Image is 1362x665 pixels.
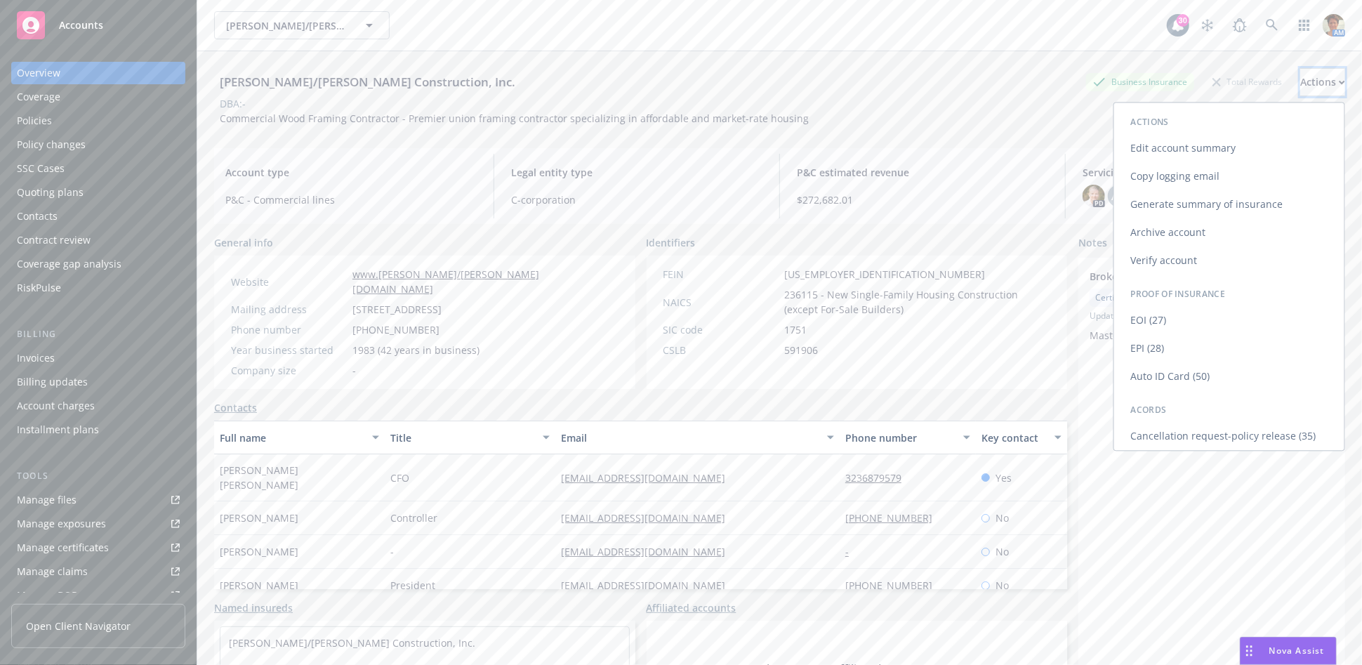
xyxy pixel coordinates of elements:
[845,545,860,558] a: -
[17,133,86,156] div: Policy changes
[996,544,1009,559] span: No
[1205,73,1289,91] div: Total Rewards
[1114,306,1344,334] a: EOI (27)
[647,600,736,615] a: Affiliated accounts
[220,544,298,559] span: [PERSON_NAME]
[1258,11,1286,39] a: Search
[11,62,185,84] a: Overview
[214,73,521,91] div: [PERSON_NAME]/[PERSON_NAME] Construction, Inc.
[59,20,103,31] span: Accounts
[17,489,77,511] div: Manage files
[1300,69,1345,96] div: Actions
[390,430,534,445] div: Title
[845,430,955,445] div: Phone number
[390,511,437,525] span: Controller
[231,322,347,337] div: Phone number
[561,579,736,592] a: [EMAIL_ADDRESS][DOMAIN_NAME]
[17,229,91,251] div: Contract review
[511,192,762,207] span: C-corporation
[1083,185,1105,207] img: photo
[1323,14,1345,37] img: photo
[17,277,61,299] div: RiskPulse
[1078,235,1107,252] span: Notes
[785,267,986,282] span: [US_EMPLOYER_IDENTIFICATION_NUMBER]
[11,110,185,132] a: Policies
[225,165,477,180] span: Account type
[663,295,779,310] div: NAICS
[11,395,185,417] a: Account charges
[11,181,185,204] a: Quoting plans
[1194,11,1222,39] a: Stop snowing
[663,267,779,282] div: FEIN
[981,430,1046,445] div: Key contact
[845,511,944,525] a: [PHONE_NUMBER]
[390,578,435,593] span: President
[17,371,88,393] div: Billing updates
[511,165,762,180] span: Legal entity type
[1090,269,1297,284] span: Broker of Record
[17,419,99,441] div: Installment plans
[17,253,121,275] div: Coverage gap analysis
[1177,14,1189,27] div: 30
[1131,288,1225,300] span: Proof of Insurance
[1226,11,1254,39] a: Report a Bug
[17,584,83,607] div: Manage BORs
[840,421,976,454] button: Phone number
[1086,73,1194,91] div: Business Insurance
[11,489,185,511] a: Manage files
[1114,334,1344,362] a: EPI (28)
[11,327,185,341] div: Billing
[11,157,185,180] a: SSC Cases
[561,511,736,525] a: [EMAIL_ADDRESS][DOMAIN_NAME]
[17,536,109,559] div: Manage certificates
[11,419,185,441] a: Installment plans
[11,6,185,45] a: Accounts
[231,275,347,289] div: Website
[352,302,442,317] span: [STREET_ADDRESS]
[11,513,185,535] a: Manage exposures
[11,469,185,483] div: Tools
[11,229,185,251] a: Contract review
[1114,218,1344,246] a: Archive account
[1114,246,1344,275] a: Verify account
[220,430,364,445] div: Full name
[561,430,819,445] div: Email
[214,400,257,415] a: Contacts
[1300,68,1345,96] button: Actions
[1095,291,1140,304] span: Certificates
[785,322,807,337] span: 1751
[11,371,185,393] a: Billing updates
[231,363,347,378] div: Company size
[352,322,439,337] span: [PHONE_NUMBER]
[1083,165,1334,180] span: Servicing team
[26,619,131,633] span: Open Client Navigator
[17,560,88,583] div: Manage claims
[797,165,1048,180] span: P&C estimated revenue
[647,235,696,250] span: Identifiers
[561,545,736,558] a: [EMAIL_ADDRESS][DOMAIN_NAME]
[1131,116,1169,128] span: Actions
[845,471,913,485] a: 3236879579
[11,584,185,607] a: Manage BORs
[17,181,84,204] div: Quoting plans
[1090,328,1334,343] p: Master Drive:
[1090,310,1334,322] span: Updated by [PERSON_NAME] on [DATE] 7:10 PM
[225,192,477,207] span: P&C - Commercial lines
[11,277,185,299] a: RiskPulse
[220,511,298,525] span: [PERSON_NAME]
[1290,11,1318,39] a: Switch app
[352,363,356,378] span: -
[663,343,779,357] div: CSLB
[1240,637,1337,665] button: Nova Assist
[1131,404,1167,416] span: Acords
[390,470,409,485] span: CFO
[11,560,185,583] a: Manage claims
[352,343,480,357] span: 1983 (42 years in business)
[11,536,185,559] a: Manage certificates
[785,343,819,357] span: 591906
[17,205,58,228] div: Contacts
[555,421,840,454] button: Email
[1269,645,1325,657] span: Nova Assist
[1078,258,1345,354] div: Broker of RecordCertificatesUpdatedby [PERSON_NAME] on [DATE] 7:10 PMMaster Drive:[URL][DOMAIN_NAME]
